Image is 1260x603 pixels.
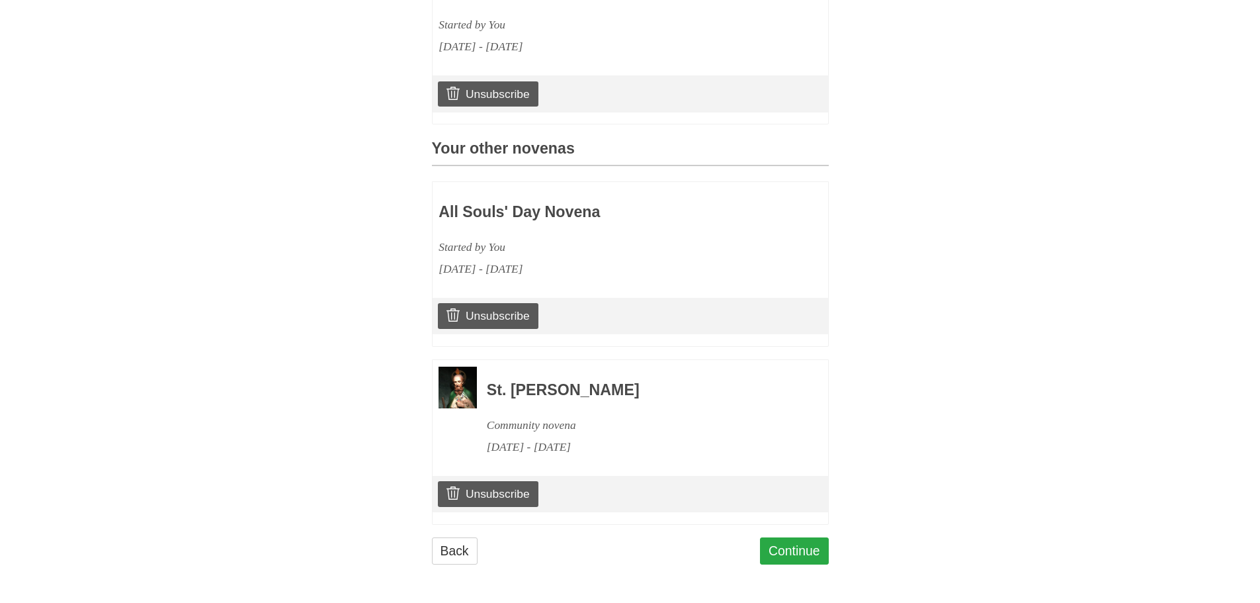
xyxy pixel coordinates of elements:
a: Unsubscribe [438,303,538,328]
div: Started by You [439,14,744,36]
h3: St. [PERSON_NAME] [487,382,792,399]
img: Novena image [439,367,477,408]
a: Unsubscribe [438,481,538,506]
a: Unsubscribe [438,81,538,107]
div: Started by You [439,236,744,258]
a: Continue [760,537,829,565]
h3: Your other novenas [432,140,829,166]
div: Community novena [487,414,792,436]
h3: All Souls' Day Novena [439,204,744,221]
div: [DATE] - [DATE] [487,436,792,458]
a: Back [432,537,478,565]
div: [DATE] - [DATE] [439,258,744,280]
div: [DATE] - [DATE] [439,36,744,58]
